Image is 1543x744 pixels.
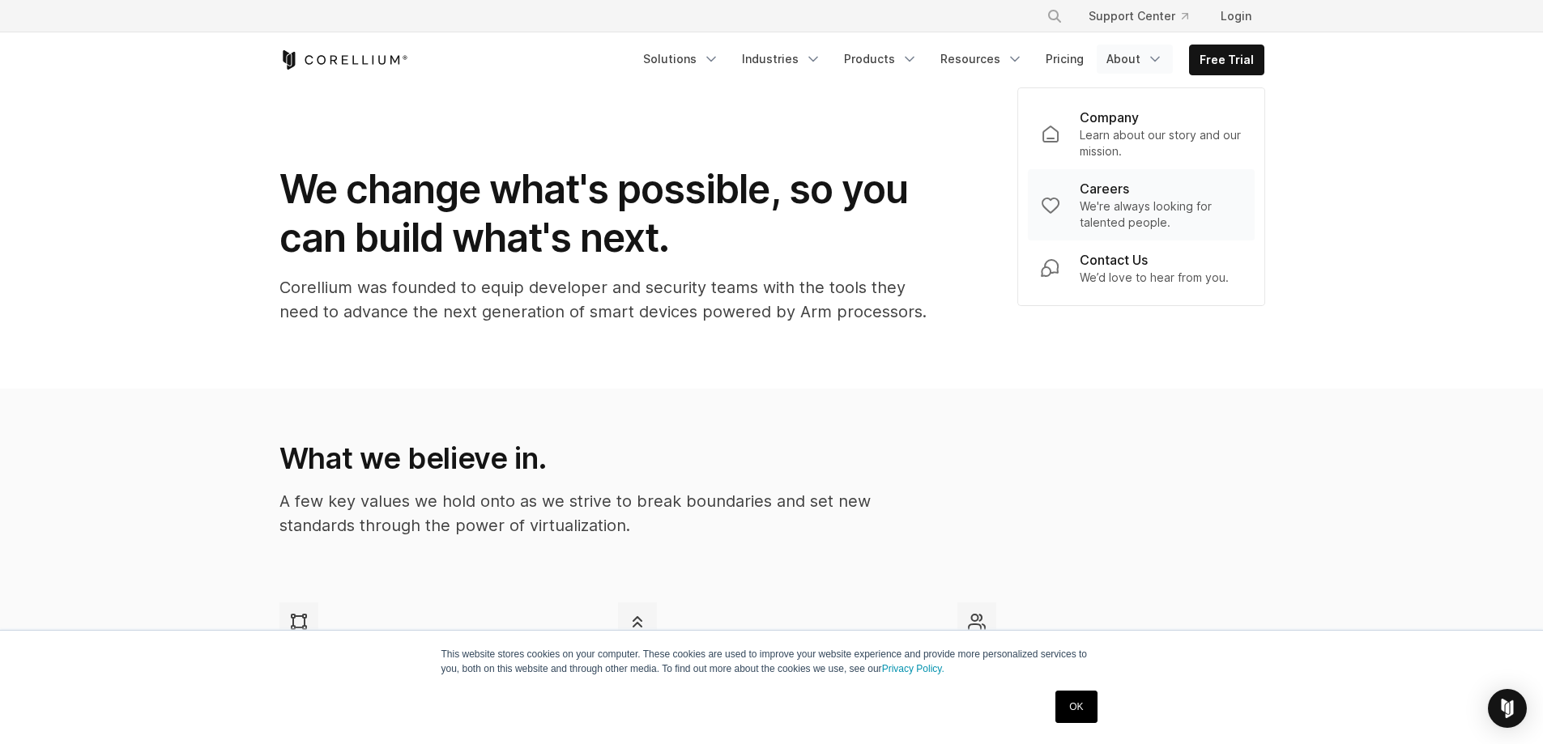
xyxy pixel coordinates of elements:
h2: What we believe in. [279,440,925,476]
p: Careers [1080,179,1129,198]
a: About [1097,45,1173,74]
button: Search [1040,2,1069,31]
p: Contact Us [1080,250,1148,270]
a: Support Center [1076,2,1201,31]
a: Products [834,45,927,74]
p: We're always looking for talented people. [1080,198,1242,231]
a: Login [1208,2,1264,31]
div: Open Intercom Messenger [1488,689,1527,728]
a: Solutions [633,45,729,74]
a: Industries [732,45,831,74]
div: Navigation Menu [633,45,1264,75]
a: Corellium Home [279,50,408,70]
a: Pricing [1036,45,1093,74]
a: Privacy Policy. [882,663,944,674]
p: Corellium was founded to equip developer and security teams with the tools they need to advance t... [279,275,927,324]
p: Company [1080,108,1139,127]
p: We’d love to hear from you. [1080,270,1229,286]
a: Company Learn about our story and our mission. [1028,98,1255,169]
a: Resources [931,45,1033,74]
a: Careers We're always looking for talented people. [1028,169,1255,240]
p: Learn about our story and our mission. [1080,127,1242,159]
p: A few key values we hold onto as we strive to break boundaries and set new standards through the ... [279,489,925,538]
a: OK [1055,691,1097,723]
a: Free Trial [1190,45,1264,74]
p: This website stores cookies on your computer. These cookies are used to improve your website expe... [441,647,1102,676]
h1: We change what's possible, so you can build what's next. [279,165,927,262]
div: Navigation Menu [1027,2,1264,31]
a: Contact Us We’d love to hear from you. [1028,240,1255,295]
